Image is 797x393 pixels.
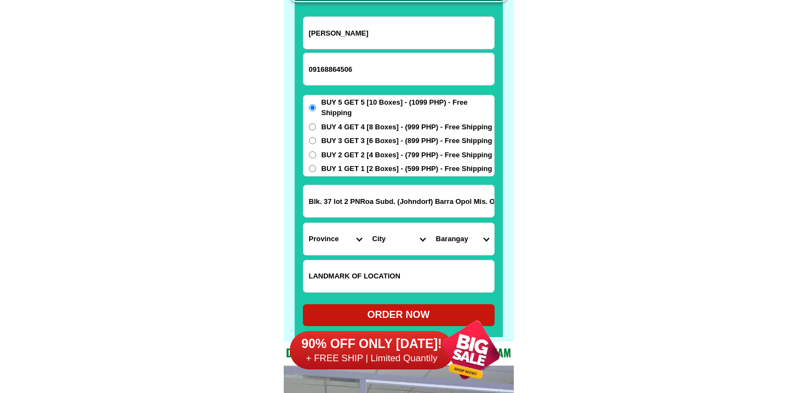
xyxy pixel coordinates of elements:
input: Input phone_number [303,53,494,85]
span: BUY 1 GET 1 [2 Boxes] - (599 PHP) - Free Shipping [322,163,492,174]
input: BUY 5 GET 5 [10 Boxes] - (1099 PHP) - Free Shipping [309,104,316,111]
h6: + FREE SHIP | Limited Quantily [290,352,454,364]
h6: 90% OFF ONLY [DATE]! [290,336,454,352]
input: BUY 3 GET 3 [6 Boxes] - (899 PHP) - Free Shipping [309,137,316,144]
span: BUY 2 GET 2 [4 Boxes] - (799 PHP) - Free Shipping [322,150,492,161]
span: BUY 5 GET 5 [10 Boxes] - (1099 PHP) - Free Shipping [322,97,494,118]
input: BUY 4 GET 4 [8 Boxes] - (999 PHP) - Free Shipping [309,123,316,130]
h2: Dedicated and professional consulting team [284,344,514,361]
span: BUY 4 GET 4 [8 Boxes] - (999 PHP) - Free Shipping [322,122,492,133]
select: Select district [367,223,431,255]
select: Select commune [431,223,494,255]
input: Input LANDMARKOFLOCATION [303,260,494,292]
input: BUY 1 GET 1 [2 Boxes] - (599 PHP) - Free Shipping [309,165,316,172]
span: BUY 3 GET 3 [6 Boxes] - (899 PHP) - Free Shipping [322,135,492,146]
input: Input address [303,185,494,217]
input: BUY 2 GET 2 [4 Boxes] - (799 PHP) - Free Shipping [309,151,316,158]
input: Input full_name [303,17,494,49]
select: Select province [303,223,367,255]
